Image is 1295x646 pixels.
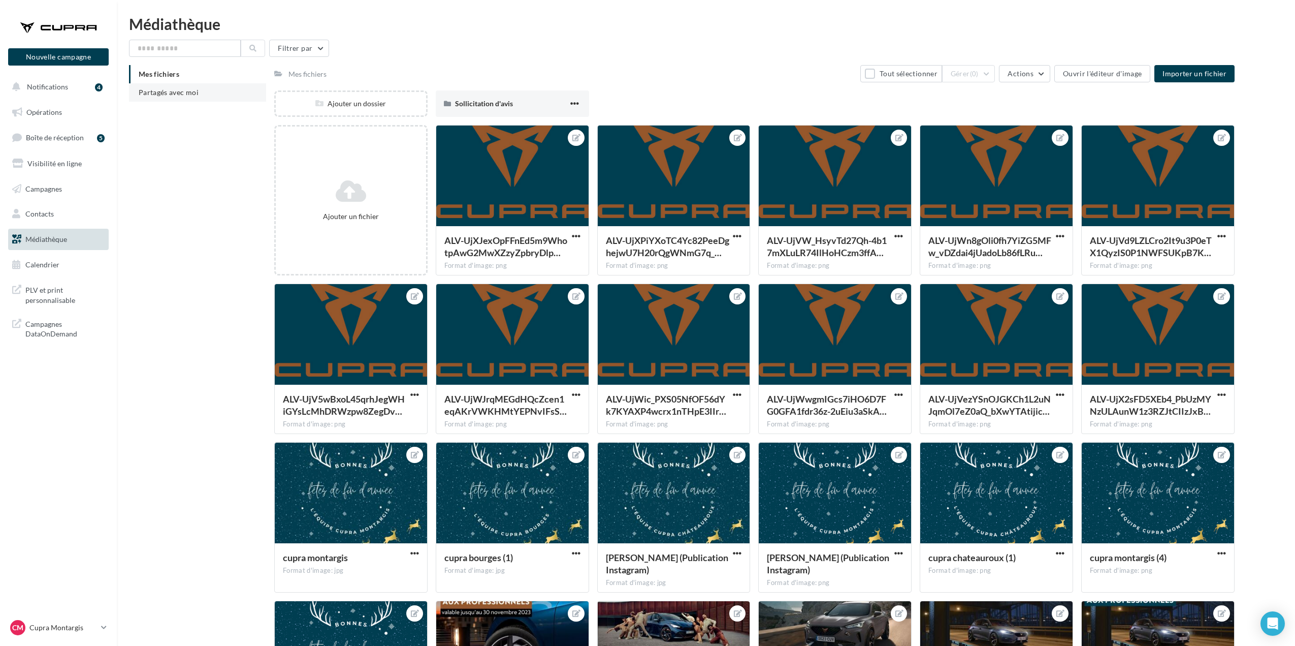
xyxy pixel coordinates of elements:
div: Format d'image: png [444,261,580,270]
div: 4 [95,83,103,91]
div: Format d'image: png [1090,261,1226,270]
span: PLV et print personnalisable [25,283,105,305]
span: Importer un fichier [1162,69,1226,78]
div: Format d'image: png [928,261,1064,270]
button: Notifications 4 [6,76,107,98]
div: Format d'image: png [606,420,742,429]
a: PLV et print personnalisable [6,279,111,309]
span: ALV-UjVd9LZLCro2It9u3P0eTX1QyzIS0P1NWFSUKpB7KF0-xwDoEocP [1090,235,1212,258]
span: Campagnes DataOnDemand [25,317,105,339]
span: ALV-UjV5wBxoL45qrhJegWHiGYsLcMhDRWzpw8ZegDvTMnMwW71gZP43 [283,393,405,417]
span: (0) [970,70,979,78]
div: Format d'image: png [283,420,419,429]
span: Visibilité en ligne [27,159,82,168]
span: ALV-UjXJexOpFFnEd5m9WhotpAwG2MwXZzyZpbryDlpOuYIKQ1acFN1j [444,235,567,258]
span: Actions [1008,69,1033,78]
span: cupra montargis (4) [1090,552,1167,563]
span: cupra bourges (1) [444,552,513,563]
div: Format d'image: png [928,420,1064,429]
a: Médiathèque [6,229,111,250]
button: Nouvelle campagne [8,48,109,66]
span: ALV-UjWic_PXS05NfOF56dYk7KYAXP4wcrx1nTHpE3IIrOgrX8hKx1mt [606,393,726,417]
button: Filtrer par [269,40,329,57]
span: Opérations [26,108,62,116]
div: Format d'image: png [1090,420,1226,429]
span: Médiathèque [25,235,67,243]
span: Campagnes [25,184,62,193]
a: Campagnes DataOnDemand [6,313,111,343]
span: ALV-UjWJrqMEGdHQcZcen1eqAKrVWKHMtYEPNvIFsSKQ39TVKYzSzzpB [444,393,567,417]
span: ALV-UjVezYSnOJGKCh1L2uNJqmOl7eZ0aQ_bXwYTAtijicbRHpUcoRAJ [928,393,1051,417]
button: Actions [999,65,1050,82]
span: CM [12,623,23,633]
span: Calendrier [25,260,59,269]
div: Médiathèque [129,16,1283,32]
a: Calendrier [6,254,111,275]
div: Format d'image: png [767,261,903,270]
button: Ouvrir l'éditeur d'image [1054,65,1150,82]
span: Boîte de réception [26,133,84,142]
button: Tout sélectionner [860,65,942,82]
button: Gérer(0) [942,65,995,82]
div: Open Intercom Messenger [1260,611,1285,636]
div: Format d'image: png [767,420,903,429]
a: Contacts [6,203,111,225]
div: 5 [97,134,105,142]
a: Visibilité en ligne [6,153,111,174]
a: Opérations [6,102,111,123]
span: ALV-UjXPiYXoTC4Yc82PeeDghejwU7H20rQgWNmG7q_5YbNuDpho6Amc [606,235,729,258]
span: cupra chateauroux (1) [928,552,1016,563]
div: Format d'image: png [928,566,1064,575]
button: Importer un fichier [1154,65,1235,82]
div: Ajouter un dossier [276,99,426,109]
span: ALV-UjX2sFD5XEb4_PbUzMYNzULAunW1z3RZJtCIIzJxBG9_nocoCSs2 [1090,393,1211,417]
span: cupra chateauroux (Publication Instagram) [606,552,728,575]
span: cupra montargis (Publication Instagram) [767,552,889,575]
div: Mes fichiers [288,69,327,79]
span: Partagés avec moi [139,88,199,97]
span: ALV-UjWn8gOli0fh7YiZG5MFw_vDZdai4jUadoLb86fLRu6TsTO4juVx [928,235,1051,258]
div: Format d'image: jpg [283,566,419,575]
div: Format d'image: jpg [606,578,742,588]
span: Sollicitation d'avis [455,99,513,108]
span: Mes fichiers [139,70,179,78]
div: Ajouter un fichier [280,211,422,222]
span: ALV-UjWwgmIGcs7iHO6D7FG0GFA1fdr36z-2uEiu3aSkA92hGnKAIkbB [767,393,887,417]
span: Contacts [25,209,54,218]
span: cupra montargis [283,552,348,563]
p: Cupra Montargis [29,623,97,633]
div: Format d'image: png [1090,566,1226,575]
div: Format d'image: jpg [444,566,580,575]
span: Notifications [27,82,68,91]
div: Format d'image: png [606,261,742,270]
span: ALV-UjVW_HsyvTd27Qh-4b17mXLuLR74IlHoHCzm3ffAHn0wU8FscM9A [767,235,887,258]
a: CM Cupra Montargis [8,618,109,637]
div: Format d'image: png [767,578,903,588]
a: Boîte de réception5 [6,127,111,148]
div: Format d'image: png [444,420,580,429]
a: Campagnes [6,178,111,200]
